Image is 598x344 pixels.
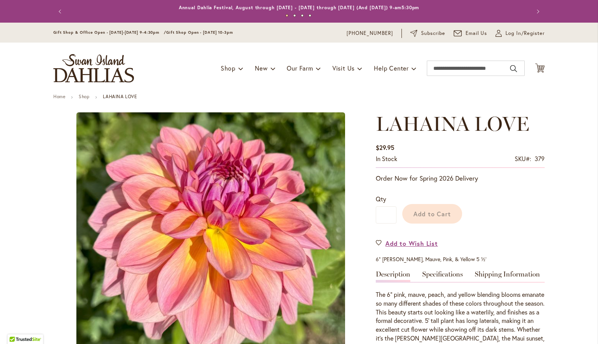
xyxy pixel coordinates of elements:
[53,94,65,99] a: Home
[421,30,445,37] span: Subscribe
[496,30,545,37] a: Log In/Register
[376,239,438,248] a: Add to Wish List
[332,64,355,72] span: Visit Us
[505,30,545,37] span: Log In/Register
[376,195,386,203] span: Qty
[79,94,89,99] a: Shop
[374,64,409,72] span: Help Center
[385,239,438,248] span: Add to Wish List
[535,155,545,163] div: 379
[309,14,311,17] button: 4 of 4
[376,143,394,151] span: $29.95
[376,174,545,183] p: Order Now for Spring 2026 Delivery
[293,14,296,17] button: 2 of 4
[475,271,540,282] a: Shipping Information
[53,4,69,19] button: Previous
[103,94,137,99] strong: LAHAINA LOVE
[376,271,410,282] a: Description
[53,30,166,35] span: Gift Shop & Office Open - [DATE]-[DATE] 9-4:30pm /
[466,30,487,37] span: Email Us
[529,4,545,19] button: Next
[376,112,529,136] span: LAHAINA LOVE
[221,64,236,72] span: Shop
[179,5,420,10] a: Annual Dahlia Festival, August through [DATE] - [DATE] through [DATE] (And [DATE]) 9-am5:30pm
[347,30,393,37] a: [PHONE_NUMBER]
[255,64,268,72] span: New
[454,30,487,37] a: Email Us
[422,271,463,282] a: Specifications
[286,14,288,17] button: 1 of 4
[410,30,445,37] a: Subscribe
[53,54,134,82] a: store logo
[301,14,304,17] button: 3 of 4
[166,30,233,35] span: Gift Shop Open - [DATE] 10-3pm
[376,155,397,163] div: Availability
[376,155,397,163] span: In stock
[515,155,531,163] strong: SKU
[376,255,545,263] p: 6” [PERSON_NAME], Mauve, Pink, & Yellow 5 ½’
[287,64,313,72] span: Our Farm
